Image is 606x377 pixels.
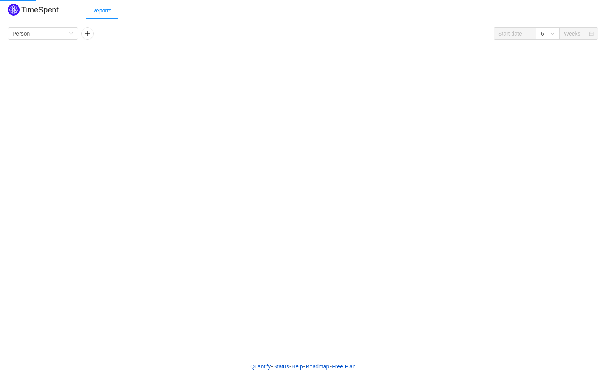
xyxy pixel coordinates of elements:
[305,361,330,372] a: Roadmap
[21,5,59,14] h2: TimeSpent
[589,31,594,37] i: icon: calendar
[494,27,536,40] input: Start date
[330,363,332,370] span: •
[81,27,94,40] button: icon: plus
[271,363,273,370] span: •
[303,363,305,370] span: •
[564,28,581,39] div: Weeks
[289,363,291,370] span: •
[273,361,289,372] a: Status
[69,31,73,37] i: icon: down
[8,4,20,16] img: Quantify logo
[12,28,30,39] div: Person
[86,2,118,20] div: Reports
[291,361,303,372] a: Help
[541,28,544,39] div: 6
[332,361,356,372] button: Free Plan
[550,31,555,37] i: icon: down
[250,361,271,372] a: Quantify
